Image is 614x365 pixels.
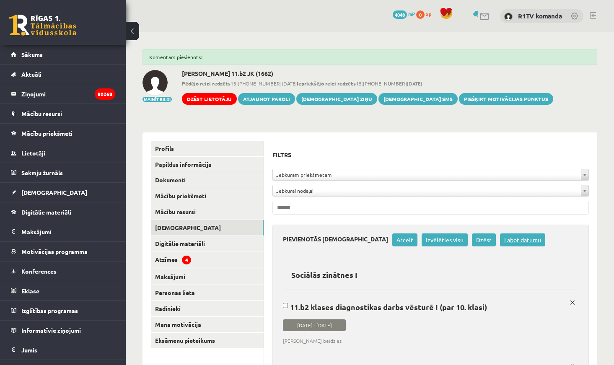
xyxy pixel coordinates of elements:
[151,301,264,316] a: Radinieki
[151,236,264,251] a: Digitālie materiāli
[151,220,264,236] a: [DEMOGRAPHIC_DATA]
[11,163,115,182] a: Sekmju žurnāls
[142,49,597,65] div: Komentārs pievienots!
[416,10,425,19] span: 0
[182,93,237,105] a: Dzēst lietotāju
[378,93,458,105] a: [DEMOGRAPHIC_DATA] SMS
[182,80,553,87] span: 13:[PHONE_NUMBER][DATE] 15:[PHONE_NUMBER][DATE]
[21,307,78,314] span: Izglītības programas
[151,333,264,348] a: Eksāmenu pieteikums
[283,233,392,243] h3: Pievienotās [DEMOGRAPHIC_DATA]
[151,157,264,172] a: Papildus informācija
[21,222,115,241] legend: Maksājumi
[296,93,377,105] a: [DEMOGRAPHIC_DATA] ziņu
[182,80,231,87] b: Pēdējo reizi redzēts
[21,51,43,58] span: Sākums
[11,202,115,222] a: Digitālie materiāli
[11,65,115,84] a: Aktuāli
[393,10,415,17] a: 4048 mP
[151,204,264,220] a: Mācību resursi
[392,233,417,246] a: Atcelt
[426,10,431,17] span: xp
[273,185,588,196] a: Jebkurai nodaļai
[11,183,115,202] a: [DEMOGRAPHIC_DATA]
[21,287,39,295] span: Eklase
[11,261,115,281] a: Konferences
[95,88,115,100] i: 80268
[422,233,468,246] a: Izvēlēties visu
[459,93,553,105] a: Piešķirt motivācijas punktus
[393,10,407,19] span: 4048
[416,10,435,17] a: 0 xp
[276,169,578,180] span: Jebkuram priekšmetam
[21,149,45,157] span: Lietotāji
[182,70,553,77] h2: [PERSON_NAME] 11.b2 JK (1662)
[283,319,346,331] span: [DATE] - [DATE]
[21,84,115,104] legend: Ziņojumi
[21,169,63,176] span: Sekmju žurnāls
[21,208,71,216] span: Digitālie materiāli
[283,337,572,344] span: [PERSON_NAME] beidzies
[21,248,88,255] span: Motivācijas programma
[504,13,513,21] img: R1TV komanda
[297,80,356,87] b: Iepriekšējo reizi redzēts
[518,12,562,20] a: R1TV komanda
[11,124,115,143] a: Mācību priekšmeti
[11,301,115,320] a: Izglītības programas
[11,222,115,241] a: Maksājumi
[142,70,168,95] img: Aksels Liepiņš
[21,267,57,275] span: Konferences
[21,326,81,334] span: Informatīvie ziņojumi
[283,303,288,308] input: 11.b2 klases diagnostikas darbs vēsturē I (par 10. klasi) [DATE] - [DATE] [PERSON_NAME] beidzies x
[283,265,366,285] h2: Sociālās zinātnes I
[408,10,415,17] span: mP
[151,172,264,188] a: Dokumenti
[567,297,578,308] a: x
[151,251,264,269] a: Atzīmes4
[11,340,115,360] a: Jumis
[182,256,191,264] span: 4
[283,303,572,311] p: 11.b2 klases diagnostikas darbs vēsturē I (par 10. klasi)
[500,233,545,246] a: Labot datumu
[21,189,87,196] span: [DEMOGRAPHIC_DATA]
[21,110,62,117] span: Mācību resursi
[472,233,496,246] a: Dzēst
[21,129,73,137] span: Mācību priekšmeti
[238,93,295,105] a: Atjaunot paroli
[11,143,115,163] a: Lietotāji
[11,104,115,123] a: Mācību resursi
[151,269,264,285] a: Maksājumi
[21,70,41,78] span: Aktuāli
[11,321,115,340] a: Informatīvie ziņojumi
[11,242,115,261] a: Motivācijas programma
[11,281,115,300] a: Eklase
[151,317,264,332] a: Mana motivācija
[273,169,588,180] a: Jebkuram priekšmetam
[151,188,264,204] a: Mācību priekšmeti
[11,45,115,64] a: Sākums
[9,15,76,36] a: Rīgas 1. Tālmācības vidusskola
[272,149,579,160] h3: Filtrs
[151,285,264,300] a: Personas lieta
[142,97,172,102] button: Mainīt bildi
[276,185,578,196] span: Jebkurai nodaļai
[21,346,37,354] span: Jumis
[11,84,115,104] a: Ziņojumi80268
[151,141,264,156] a: Profils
